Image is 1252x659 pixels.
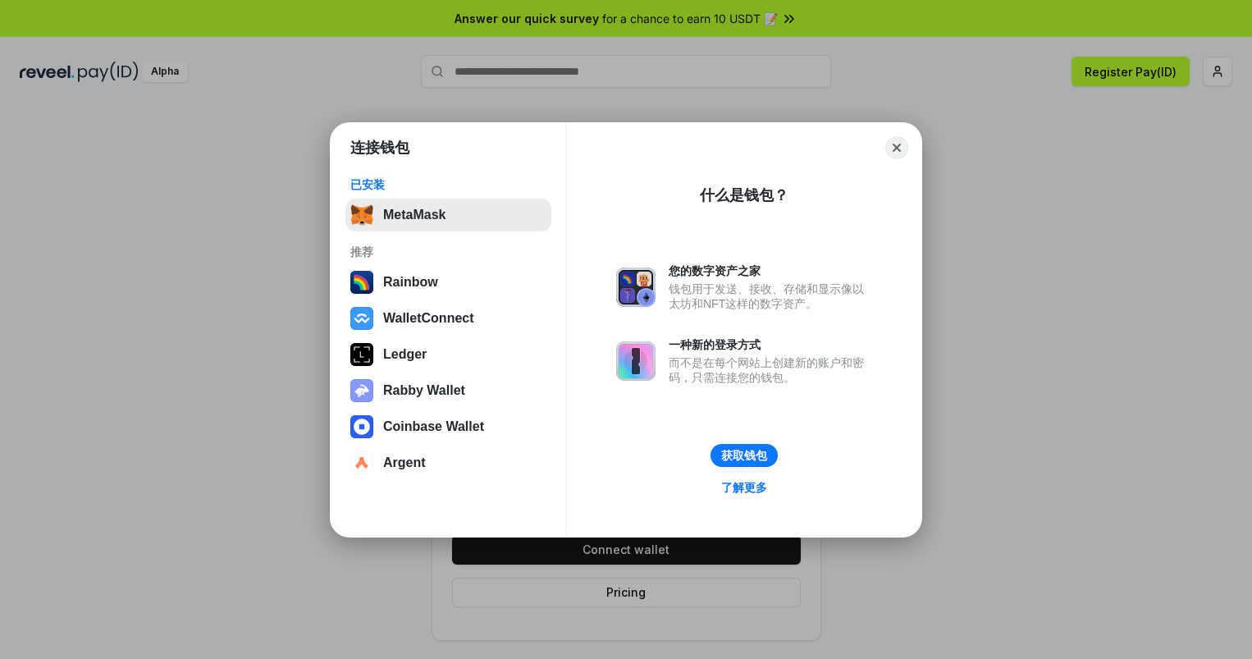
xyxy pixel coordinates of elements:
div: Coinbase Wallet [383,419,484,434]
img: svg+xml,%3Csvg%20width%3D%2228%22%20height%3D%2228%22%20viewBox%3D%220%200%2028%2028%22%20fill%3D... [350,307,373,330]
img: svg+xml,%3Csvg%20width%3D%2228%22%20height%3D%2228%22%20viewBox%3D%220%200%2028%2028%22%20fill%3D... [350,415,373,438]
button: Close [885,136,908,159]
img: svg+xml,%3Csvg%20xmlns%3D%22http%3A%2F%2Fwww.w3.org%2F2000%2Fsvg%22%20width%3D%2228%22%20height%3... [350,343,373,366]
img: svg+xml,%3Csvg%20fill%3D%22none%22%20height%3D%2233%22%20viewBox%3D%220%200%2035%2033%22%20width%... [350,204,373,227]
div: MetaMask [383,208,446,222]
a: 了解更多 [711,477,777,498]
div: 钱包用于发送、接收、存储和显示像以太坊和NFT这样的数字资产。 [669,281,872,311]
button: Rabby Wallet [345,374,551,407]
button: Argent [345,446,551,479]
div: Argent [383,455,426,470]
h1: 连接钱包 [350,138,409,158]
div: 一种新的登录方式 [669,337,872,352]
img: svg+xml,%3Csvg%20width%3D%22120%22%20height%3D%22120%22%20viewBox%3D%220%200%20120%20120%22%20fil... [350,271,373,294]
button: 获取钱包 [711,444,778,467]
div: Rainbow [383,275,438,290]
div: Rabby Wallet [383,383,465,398]
button: Ledger [345,338,551,371]
div: 您的数字资产之家 [669,263,872,278]
img: svg+xml,%3Csvg%20xmlns%3D%22http%3A%2F%2Fwww.w3.org%2F2000%2Fsvg%22%20fill%3D%22none%22%20viewBox... [616,268,656,307]
img: svg+xml,%3Csvg%20xmlns%3D%22http%3A%2F%2Fwww.w3.org%2F2000%2Fsvg%22%20fill%3D%22none%22%20viewBox... [350,379,373,402]
div: 推荐 [350,245,546,259]
div: 已安装 [350,177,546,192]
div: 获取钱包 [721,448,767,463]
div: 什么是钱包？ [700,185,788,205]
button: Rainbow [345,266,551,299]
div: 而不是在每个网站上创建新的账户和密码，只需连接您的钱包。 [669,355,872,385]
button: Coinbase Wallet [345,410,551,443]
div: 了解更多 [721,480,767,495]
img: svg+xml,%3Csvg%20xmlns%3D%22http%3A%2F%2Fwww.w3.org%2F2000%2Fsvg%22%20fill%3D%22none%22%20viewBox... [616,341,656,381]
button: WalletConnect [345,302,551,335]
div: WalletConnect [383,311,474,326]
img: svg+xml,%3Csvg%20width%3D%2228%22%20height%3D%2228%22%20viewBox%3D%220%200%2028%2028%22%20fill%3D... [350,451,373,474]
div: Ledger [383,347,427,362]
button: MetaMask [345,199,551,231]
